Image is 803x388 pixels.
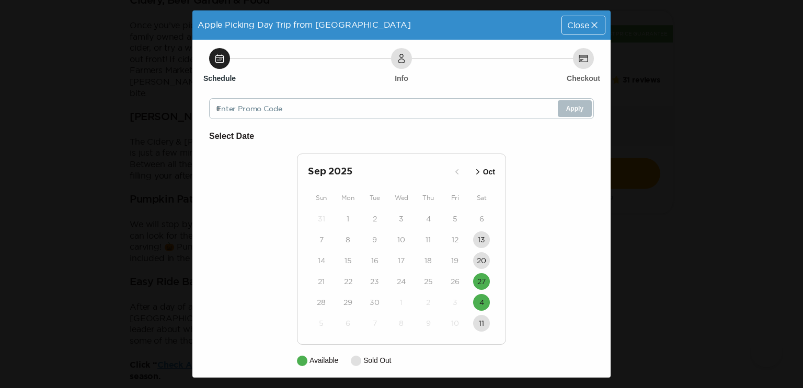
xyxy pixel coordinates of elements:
time: 27 [477,276,486,287]
h6: Info [395,73,408,84]
time: 28 [317,297,326,308]
time: 24 [397,276,406,287]
time: 9 [372,234,377,245]
button: 28 [313,294,330,311]
time: 3 [453,297,457,308]
time: 6 [479,214,484,224]
button: 20 [473,252,490,269]
button: 5 [313,315,330,332]
time: 23 [370,276,379,287]
button: 11 [420,231,437,248]
time: 15 [345,255,352,266]
button: 30 [366,294,383,311]
button: 10 [446,315,463,332]
button: 16 [366,252,383,269]
time: 18 [425,255,432,266]
button: 7 [366,315,383,332]
button: 2 [420,294,437,311]
time: 7 [319,234,324,245]
time: 26 [451,276,460,287]
time: 8 [346,234,350,245]
time: 19 [451,255,458,266]
button: 26 [446,273,463,290]
time: 2 [426,297,430,308]
button: 18 [420,252,437,269]
button: 12 [446,231,463,248]
time: 12 [452,234,458,245]
p: Sold Out [363,355,391,366]
time: 4 [479,297,484,308]
button: 10 [393,231,410,248]
div: Mon [335,192,361,204]
time: 29 [343,297,352,308]
div: Thu [415,192,442,204]
h2: Sep 2025 [308,164,449,179]
time: 5 [453,214,457,224]
time: 6 [346,318,350,328]
button: 17 [393,252,410,269]
time: 4 [426,214,431,224]
button: 14 [313,252,330,269]
time: 30 [370,297,380,308]
button: 11 [473,315,490,332]
button: 9 [420,315,437,332]
time: 31 [318,214,325,224]
time: 21 [318,276,325,287]
button: 8 [340,231,357,248]
button: 29 [340,294,357,311]
button: 8 [393,315,410,332]
p: Available [309,355,338,366]
time: 7 [373,318,377,328]
time: 17 [398,255,405,266]
button: 1 [340,210,357,227]
span: Close [567,21,589,29]
button: 7 [313,231,330,248]
button: 19 [446,252,463,269]
button: 21 [313,273,330,290]
button: 23 [366,273,383,290]
time: 8 [399,318,404,328]
div: Sat [468,192,495,204]
button: 1 [393,294,410,311]
time: 3 [399,214,404,224]
div: Sun [308,192,335,204]
button: 22 [340,273,357,290]
div: Wed [388,192,415,204]
time: 13 [478,234,485,245]
time: 11 [426,234,431,245]
time: 10 [451,318,459,328]
button: 3 [446,294,463,311]
button: 13 [473,231,490,248]
button: Oct [469,163,498,181]
button: 24 [393,273,410,290]
button: 3 [393,210,410,227]
h6: Select Date [209,130,594,143]
h6: Schedule [203,73,236,84]
button: 5 [446,210,463,227]
span: Apple Picking Day Trip from [GEOGRAPHIC_DATA] [198,20,411,29]
button: 15 [340,252,357,269]
button: 6 [340,315,357,332]
time: 9 [426,318,431,328]
button: 6 [473,210,490,227]
time: 1 [400,297,403,308]
time: 22 [344,276,352,287]
time: 5 [319,318,324,328]
time: 20 [477,255,486,266]
time: 11 [479,318,484,328]
h6: Checkout [567,73,600,84]
div: Tue [361,192,388,204]
time: 16 [371,255,378,266]
p: Oct [483,167,495,178]
time: 1 [347,214,349,224]
button: 2 [366,210,383,227]
time: 14 [318,255,325,266]
button: 31 [313,210,330,227]
button: 4 [473,294,490,311]
button: 25 [420,273,437,290]
time: 25 [424,276,433,287]
div: Fri [442,192,468,204]
button: 9 [366,231,383,248]
button: 27 [473,273,490,290]
button: 4 [420,210,437,227]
